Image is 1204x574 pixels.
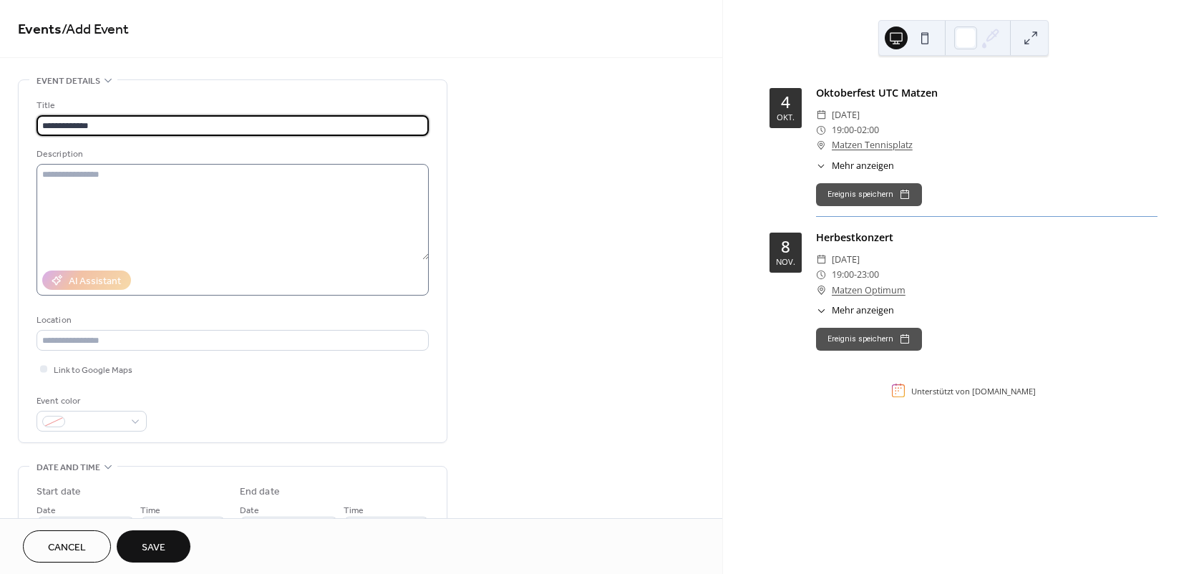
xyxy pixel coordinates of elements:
div: ​ [816,267,826,282]
div: Herbestkonzert [816,230,1157,245]
button: Ereignis speichern [816,183,922,206]
span: / Add Event [62,16,129,44]
a: Matzen Tennisplatz [832,137,913,152]
span: [DATE] [832,107,860,122]
span: - [854,122,857,137]
span: - [854,267,857,282]
div: ​ [816,283,826,298]
span: Mehr anzeigen [832,160,894,173]
div: ​ [816,122,826,137]
div: 4 [781,94,790,111]
div: Title [37,98,426,113]
a: Events [18,16,62,44]
span: [DATE] [832,252,860,267]
span: Cancel [48,540,86,555]
div: Start date [37,485,81,500]
button: Ereignis speichern [816,328,922,351]
span: 23:00 [857,267,879,282]
div: ​ [816,304,826,318]
span: Time [140,503,160,518]
div: Okt. [777,113,795,121]
span: 19:00 [832,122,854,137]
div: ​ [816,160,826,173]
div: 8 [781,239,790,256]
span: Save [142,540,165,555]
span: Event details [37,74,100,89]
span: Link to Google Maps [54,363,132,378]
span: Date and time [37,460,100,475]
span: Date [240,503,259,518]
span: Mehr anzeigen [832,304,894,318]
div: Event color [37,394,144,409]
span: Date [37,503,56,518]
div: Unterstützt von [911,385,1036,396]
a: [DOMAIN_NAME] [972,385,1036,396]
div: Location [37,313,426,328]
div: ​ [816,107,826,122]
span: 02:00 [857,122,879,137]
span: 19:00 [832,267,854,282]
span: Time [344,503,364,518]
div: Description [37,147,426,162]
div: End date [240,485,280,500]
button: ​Mehr anzeigen [816,304,894,318]
button: ​Mehr anzeigen [816,160,894,173]
div: Nov. [776,258,795,266]
div: Oktoberfest UTC Matzen [816,85,1157,101]
button: Cancel [23,530,111,563]
a: Matzen Optimum [832,283,906,298]
div: ​ [816,252,826,267]
button: Save [117,530,190,563]
div: ​ [816,137,826,152]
